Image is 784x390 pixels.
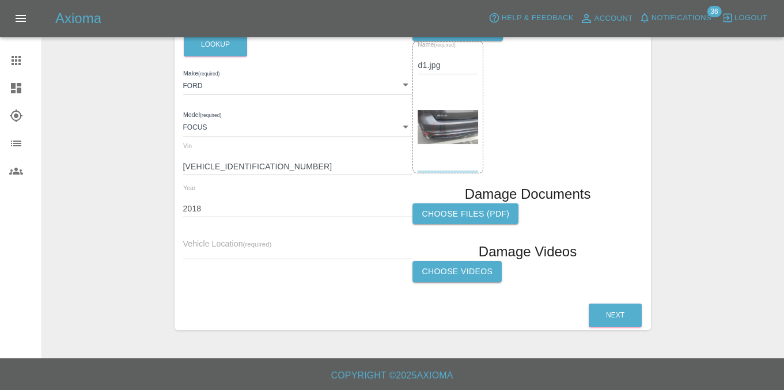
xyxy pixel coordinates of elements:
h1: Damage Videos [479,243,577,261]
button: Logout [719,9,770,27]
label: Choose files (pdf) [412,203,518,225]
label: Model [183,111,221,120]
span: Name [418,41,456,48]
small: (required) [198,71,219,76]
button: Lookup [184,33,247,56]
button: Help & Feedback [486,9,576,27]
span: Logout [734,12,767,25]
small: (required) [243,241,272,248]
div: FORD [183,74,413,95]
button: Open drawer [7,5,35,32]
span: Year [183,184,196,191]
h1: Damage Documents [465,185,591,203]
div: FOCUS [183,116,413,137]
button: Notifications [636,9,714,27]
label: Make [183,69,219,78]
h5: Axioma [55,9,101,28]
span: Help & Feedback [501,12,573,25]
span: 36 [707,6,721,17]
small: (required) [434,43,456,48]
span: Account [594,12,633,25]
span: Vin [183,142,192,149]
label: Choose Videos [412,261,502,282]
span: Notifications [652,12,711,25]
button: Next [589,304,642,327]
a: Account [577,9,636,28]
h6: Copyright © 2025 Axioma [9,368,775,384]
small: (required) [200,113,221,118]
span: Vehicle Location [183,239,272,248]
